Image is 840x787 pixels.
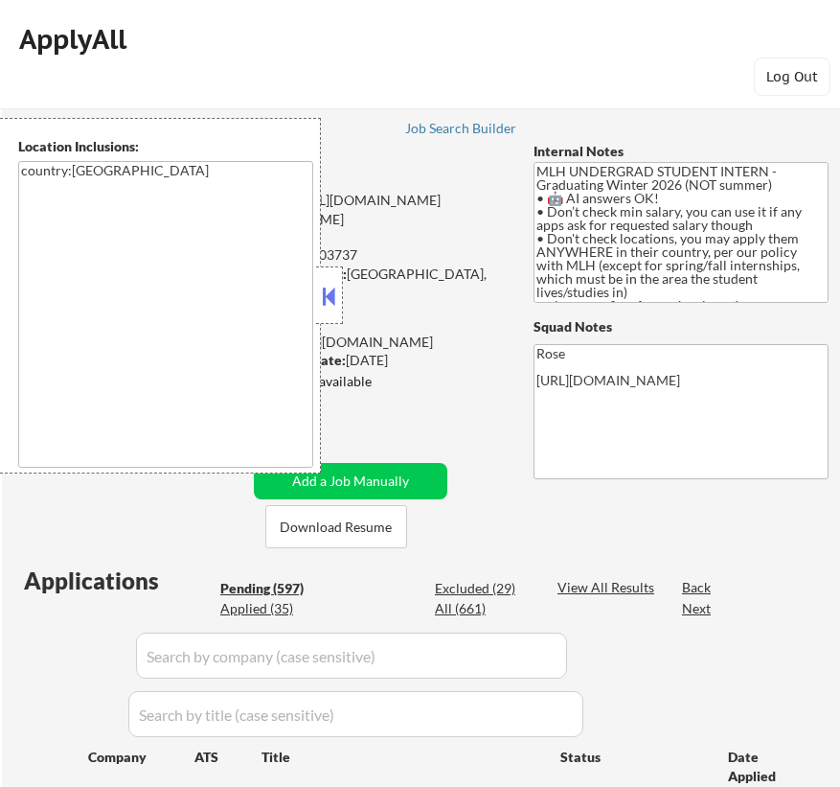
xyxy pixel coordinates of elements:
[534,142,829,161] div: Internal Notes
[136,633,567,679] input: Search by company (case sensitive)
[238,312,511,332] div: 2.8
[265,505,407,548] button: Download Resume
[238,265,509,302] div: [GEOGRAPHIC_DATA], [US_STATE]
[19,23,132,56] div: ApplyAll
[254,463,447,499] button: Add a Job Manually
[194,748,261,767] div: ATS
[18,137,313,156] div: Location Inclusions:
[289,334,433,350] a: [URL][DOMAIN_NAME]
[405,122,517,135] div: Job Search Builder
[238,351,509,370] div: [DATE]
[128,691,583,737] input: Search by title (case sensitive)
[220,579,316,598] div: Pending (597)
[534,317,829,336] div: Squad Notes
[88,748,194,767] div: Company
[682,599,713,618] div: Next
[24,569,214,592] div: Applications
[560,739,700,774] div: Status
[557,578,660,597] div: View All Results
[238,245,509,265] div: 4084203737
[435,579,531,598] div: Excluded (29)
[754,58,830,96] button: Log Out
[261,748,542,767] div: Title
[728,748,800,785] div: Date Applied
[405,121,517,140] a: Job Search Builder
[682,578,713,597] div: Back
[435,599,531,618] div: All (661)
[220,599,316,618] div: Applied (35)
